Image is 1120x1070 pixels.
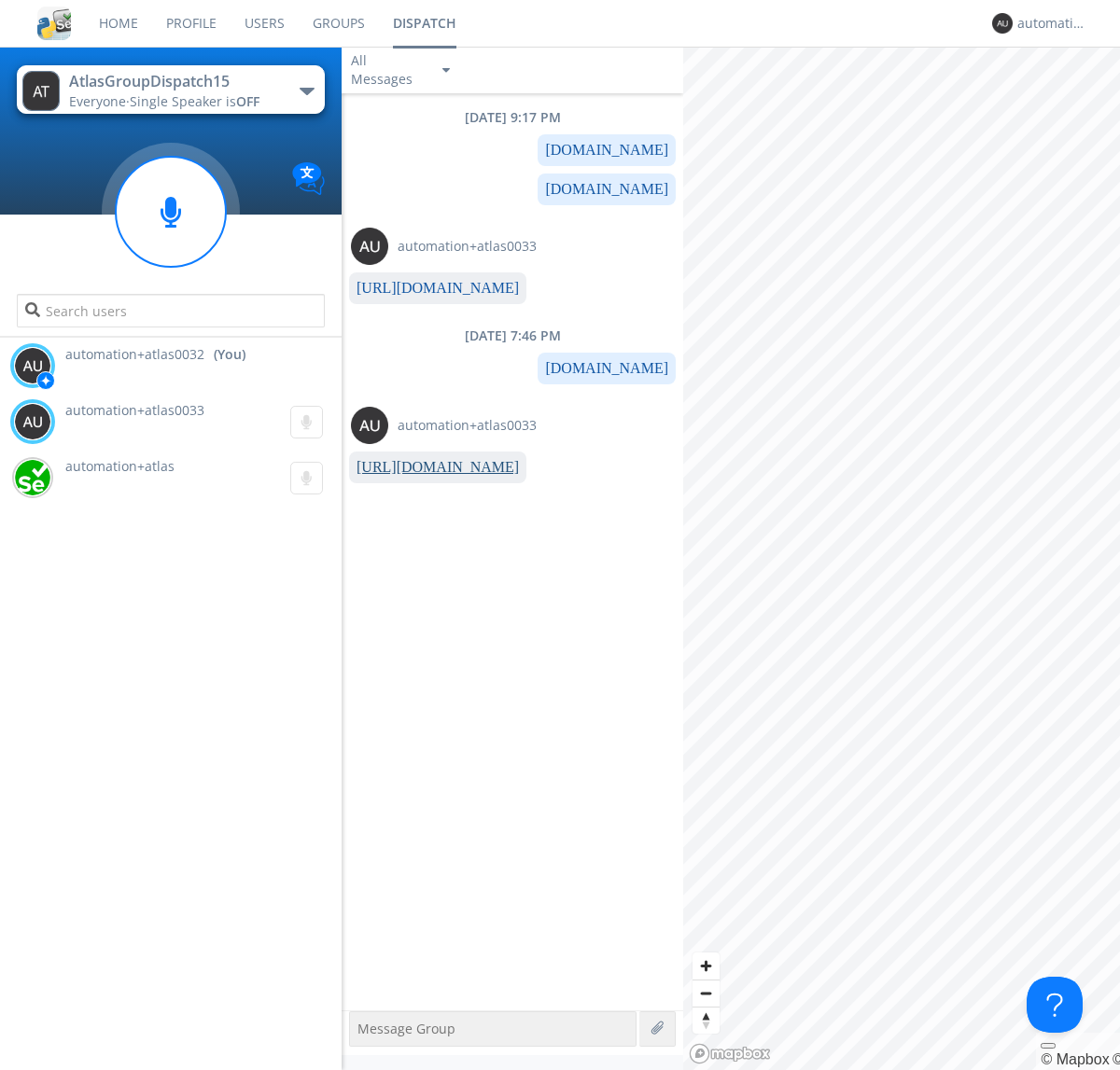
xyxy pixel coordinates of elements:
img: cddb5a64eb264b2086981ab96f4c1ba7 [37,7,71,40]
img: 373638.png [351,407,388,444]
span: Zoom out [693,980,720,1007]
a: [DOMAIN_NAME] [545,360,668,376]
button: Zoom out [693,980,720,1007]
div: (You) [214,345,245,364]
input: Search users [17,294,324,327]
div: Everyone · [69,92,279,111]
span: automation+atlas0033 [398,416,537,435]
div: automation+atlas0032 [1017,14,1087,33]
iframe: Toggle Customer Support [1027,977,1083,1033]
div: [DATE] 7:46 PM [342,327,683,345]
a: [URL][DOMAIN_NAME] [357,459,519,475]
a: [DOMAIN_NAME] [545,181,668,197]
img: 373638.png [14,403,51,440]
button: Zoom in [693,952,720,980]
img: d2d01cd9b4174d08988066c6d424eccd [14,459,51,496]
img: 373638.png [351,228,388,265]
div: [DATE] 9:17 PM [342,108,683,127]
span: automation+atlas0032 [65,345,204,364]
a: Mapbox logo [689,1043,771,1064]
span: OFF [236,92,259,110]
span: automation+atlas0033 [65,401,204,419]
span: Reset bearing to north [693,1007,720,1034]
img: caret-down-sm.svg [442,68,450,73]
span: automation+atlas [65,457,175,475]
a: [DOMAIN_NAME] [545,142,668,158]
button: Toggle attribution [1041,1043,1056,1049]
div: AtlasGroupDispatch15 [69,71,279,92]
span: automation+atlas0033 [398,237,537,256]
a: Mapbox [1041,1051,1109,1067]
img: 373638.png [992,13,1013,34]
img: 373638.png [14,347,51,384]
img: 373638.png [22,71,60,111]
button: AtlasGroupDispatch15Everyone·Single Speaker isOFF [17,65,324,114]
img: Translation enabled [292,162,325,195]
span: Single Speaker is [130,92,259,110]
div: All Messages [351,51,426,89]
a: [URL][DOMAIN_NAME] [357,280,519,296]
button: Reset bearing to north [693,1007,720,1034]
